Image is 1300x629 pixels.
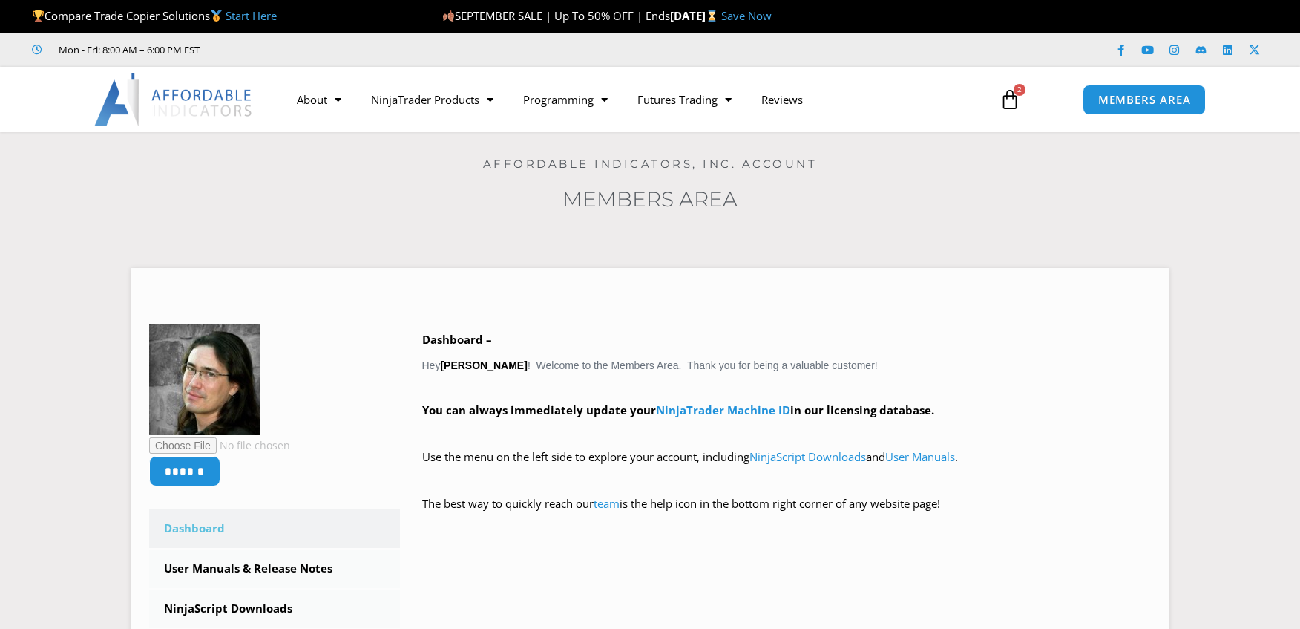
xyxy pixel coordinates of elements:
span: Compare Trade Copier Solutions [32,8,277,23]
strong: [PERSON_NAME] [440,359,527,371]
a: Programming [508,82,623,117]
a: Members Area [562,186,738,212]
a: Reviews [746,82,818,117]
img: 🍂 [443,10,454,22]
a: Save Now [721,8,772,23]
b: Dashboard – [422,332,492,347]
a: Affordable Indicators, Inc. Account [483,157,818,171]
a: Futures Trading [623,82,746,117]
div: Hey ! Welcome to the Members Area. Thank you for being a valuable customer! [422,330,1152,535]
a: team [594,496,620,511]
a: NinjaScript Downloads [149,590,400,628]
img: LogoAI | Affordable Indicators – NinjaTrader [94,73,254,126]
a: 2 [977,78,1043,121]
a: User Manuals [885,449,955,464]
a: MEMBERS AREA [1083,85,1207,115]
p: The best way to quickly reach our is the help icon in the bottom right corner of any website page! [422,494,1152,535]
a: NinjaScript Downloads [749,449,866,464]
span: SEPTEMBER SALE | Up To 50% OFF | Ends [442,8,670,23]
a: NinjaTrader Machine ID [656,403,790,417]
a: User Manuals & Release Notes [149,550,400,588]
nav: Menu [282,82,982,117]
strong: You can always immediately update your in our licensing database. [422,403,934,417]
img: 🏆 [33,10,44,22]
img: 0b3c070d2a18ec13714cffa4a81b4d5bbd327d952c19aedb4c22cfe121a18841 [149,324,260,435]
a: About [282,82,356,117]
img: 🥇 [211,10,222,22]
iframe: Customer reviews powered by Trustpilot [220,42,443,57]
a: Start Here [226,8,277,23]
img: ⌛ [706,10,718,22]
a: Dashboard [149,509,400,548]
strong: [DATE] [670,8,721,23]
span: MEMBERS AREA [1098,94,1191,105]
span: Mon - Fri: 8:00 AM – 6:00 PM EST [55,41,200,59]
a: NinjaTrader Products [356,82,508,117]
span: 2 [1014,84,1025,96]
p: Use the menu on the left side to explore your account, including and . [422,447,1152,489]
